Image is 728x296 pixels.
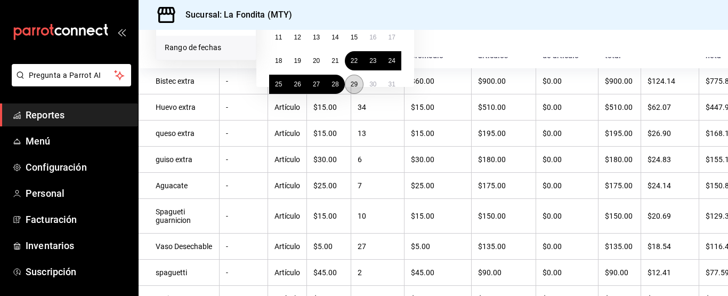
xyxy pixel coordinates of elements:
[268,173,307,199] td: Artículo
[536,199,598,234] td: $0.00
[345,28,363,47] button: 15 de agosto de 2025
[26,212,130,227] span: Facturación
[598,260,641,286] td: $90.00
[177,9,292,21] h3: Sucursal: La Fondita (MTY)
[641,199,699,234] td: $20.69
[536,121,598,147] td: $0.00
[12,64,131,86] button: Pregunta a Parrot AI
[472,68,536,94] td: $900.00
[369,81,376,88] abbr: 30 de agosto de 2025
[383,75,401,94] button: 31 de agosto de 2025
[405,68,472,94] td: $60.00
[313,34,320,41] abbr: 13 de agosto de 2025
[405,234,472,260] td: $5.00
[268,234,307,260] td: Artículo
[536,147,598,173] td: $0.00
[345,51,363,70] button: 22 de agosto de 2025
[268,199,307,234] td: Artículo
[536,94,598,121] td: $0.00
[405,199,472,234] td: $15.00
[345,75,363,94] button: 29 de agosto de 2025
[294,34,301,41] abbr: 12 de agosto de 2025
[369,57,376,65] abbr: 23 de agosto de 2025
[405,173,472,199] td: $25.00
[307,173,351,199] td: $25.00
[472,260,536,286] td: $90.00
[331,81,338,88] abbr: 28 de agosto de 2025
[313,81,320,88] abbr: 27 de agosto de 2025
[641,147,699,173] td: $24.83
[117,28,126,36] button: open_drawer_menu
[139,68,220,94] td: Bistec extra
[536,260,598,286] td: $0.00
[307,51,326,70] button: 20 de agosto de 2025
[351,34,358,41] abbr: 15 de agosto de 2025
[26,134,130,148] span: Menú
[351,147,405,173] td: 6
[598,234,641,260] td: $135.00
[369,34,376,41] abbr: 16 de agosto de 2025
[165,42,247,53] span: Rango de fechas
[405,260,472,286] td: $45.00
[269,28,288,47] button: 11 de agosto de 2025
[139,260,220,286] td: spaguetti
[641,121,699,147] td: $26.90
[307,94,351,121] td: $15.00
[29,70,115,81] span: Pregunta a Parrot AI
[472,147,536,173] td: $180.00
[351,173,405,199] td: 7
[641,234,699,260] td: $18.54
[139,199,220,234] td: Spagueti guarnicion
[472,234,536,260] td: $135.00
[351,121,405,147] td: 13
[472,173,536,199] td: $175.00
[405,94,472,121] td: $15.00
[139,173,220,199] td: Aguacate
[307,234,351,260] td: $5.00
[220,147,268,173] td: -
[139,147,220,173] td: guiso extra
[220,234,268,260] td: -
[351,81,358,88] abbr: 29 de agosto de 2025
[383,28,401,47] button: 17 de agosto de 2025
[269,51,288,70] button: 18 de agosto de 2025
[7,77,131,89] a: Pregunta a Parrot AI
[288,51,306,70] button: 19 de agosto de 2025
[268,260,307,286] td: Artículo
[598,173,641,199] td: $175.00
[351,260,405,286] td: 2
[383,51,401,70] button: 24 de agosto de 2025
[536,68,598,94] td: $0.00
[326,51,344,70] button: 21 de agosto de 2025
[331,34,338,41] abbr: 14 de agosto de 2025
[598,147,641,173] td: $180.00
[472,94,536,121] td: $510.00
[472,199,536,234] td: $150.00
[268,121,307,147] td: Artículo
[294,81,301,88] abbr: 26 de agosto de 2025
[220,199,268,234] td: -
[405,147,472,173] td: $30.00
[641,94,699,121] td: $62.07
[536,234,598,260] td: $0.00
[351,199,405,234] td: 10
[351,57,358,65] abbr: 22 de agosto de 2025
[307,147,351,173] td: $30.00
[26,238,130,253] span: Inventarios
[326,75,344,94] button: 28 de agosto de 2025
[268,94,307,121] td: Artículo
[139,234,220,260] td: Vaso Desechable
[269,75,288,94] button: 25 de agosto de 2025
[26,265,130,279] span: Suscripción
[275,57,282,65] abbr: 18 de agosto de 2025
[275,34,282,41] abbr: 11 de agosto de 2025
[363,75,382,94] button: 30 de agosto de 2025
[268,147,307,173] td: Artículo
[220,260,268,286] td: -
[26,186,130,201] span: Personal
[307,199,351,234] td: $15.00
[598,94,641,121] td: $510.00
[363,51,382,70] button: 23 de agosto de 2025
[389,81,395,88] abbr: 31 de agosto de 2025
[288,75,306,94] button: 26 de agosto de 2025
